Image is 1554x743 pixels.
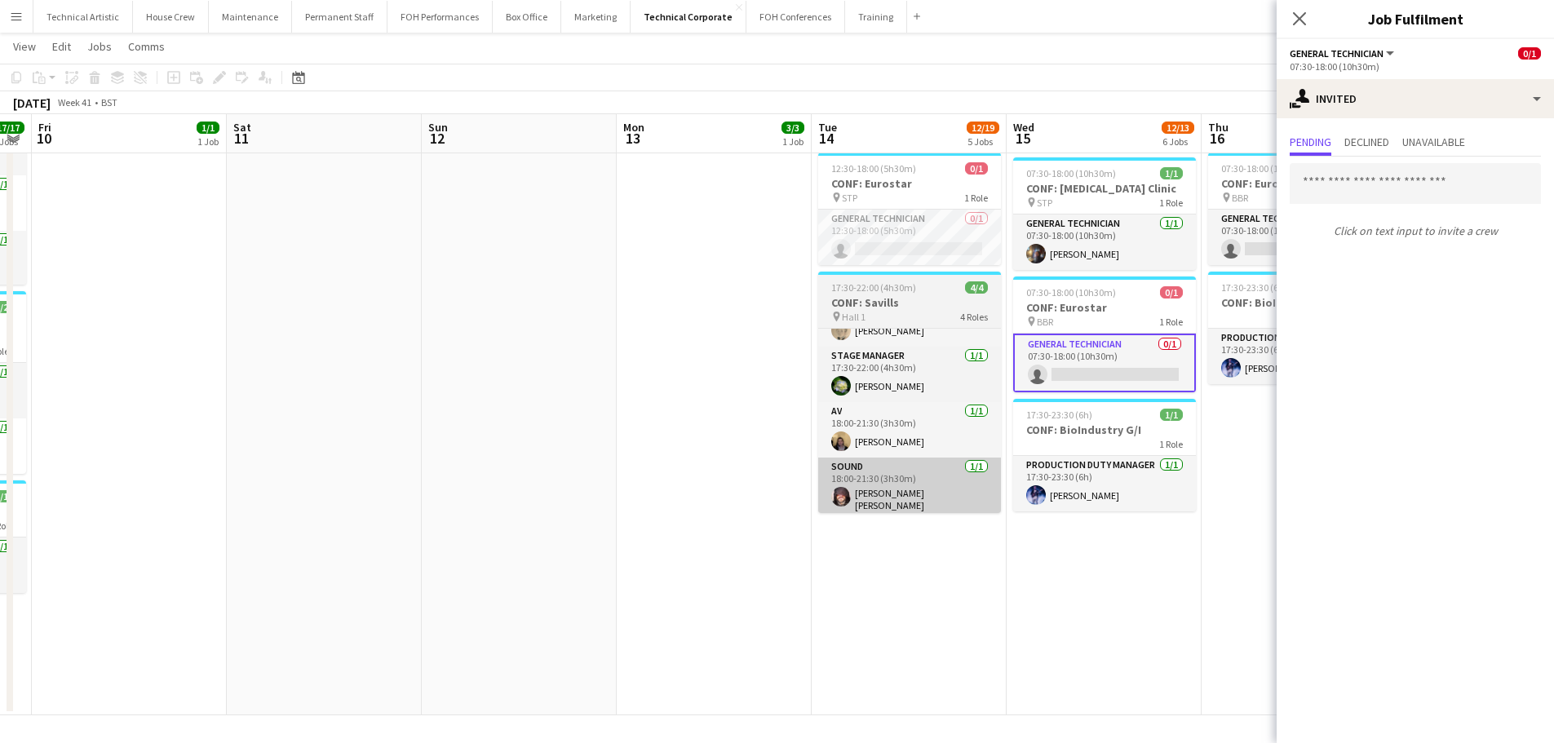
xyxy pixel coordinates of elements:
[128,39,165,54] span: Comms
[493,1,561,33] button: Box Office
[1344,136,1389,148] span: Declined
[426,129,448,148] span: 12
[1277,79,1554,118] div: Invited
[233,120,251,135] span: Sat
[197,122,219,134] span: 1/1
[1277,8,1554,29] h3: Job Fulfilment
[842,311,866,323] span: Hall 1
[816,129,837,148] span: 14
[1013,399,1196,511] app-job-card: 17:30-23:30 (6h)1/1CONF: BioIndustry G/I1 RoleProduction Duty Manager1/117:30-23:30 (6h)[PERSON_N...
[33,1,133,33] button: Technical Artistic
[1290,136,1331,148] span: Pending
[1208,176,1391,191] h3: CONF: Eurostar
[428,120,448,135] span: Sun
[1162,122,1194,134] span: 12/13
[197,135,219,148] div: 1 Job
[965,281,988,294] span: 4/4
[1159,197,1183,209] span: 1 Role
[831,162,916,175] span: 12:30-18:00 (5h30m)
[967,122,999,134] span: 12/19
[13,39,36,54] span: View
[818,295,1001,310] h3: CONF: Savills
[1162,135,1193,148] div: 6 Jobs
[1208,295,1391,310] h3: CONF: BioIndustry G/O
[13,95,51,111] div: [DATE]
[1290,47,1384,60] span: General Technician
[1518,47,1541,60] span: 0/1
[818,347,1001,402] app-card-role: Stage Manager1/117:30-22:00 (4h30m)[PERSON_NAME]
[1159,316,1183,328] span: 1 Role
[1026,167,1116,179] span: 07:30-18:00 (10h30m)
[1208,210,1391,265] app-card-role: General Technician0/107:30-18:00 (10h30m)
[46,36,77,57] a: Edit
[1011,129,1034,148] span: 15
[1013,456,1196,511] app-card-role: Production Duty Manager1/117:30-23:30 (6h)[PERSON_NAME]
[1026,286,1116,299] span: 07:30-18:00 (10h30m)
[561,1,631,33] button: Marketing
[964,192,988,204] span: 1 Role
[818,458,1001,518] app-card-role: Sound1/118:00-21:30 (3h30m)[PERSON_NAME] [PERSON_NAME]
[1208,329,1391,384] app-card-role: Production Duty Manager1/117:30-23:30 (6h)[PERSON_NAME]
[133,1,209,33] button: House Crew
[36,129,51,148] span: 10
[209,1,292,33] button: Maintenance
[781,122,804,134] span: 3/3
[1208,120,1229,135] span: Thu
[38,120,51,135] span: Fri
[1013,422,1196,437] h3: CONF: BioIndustry G/I
[965,162,988,175] span: 0/1
[818,272,1001,513] app-job-card: 17:30-22:00 (4h30m)4/4CONF: Savills Hall 14 RolesLX1/117:30-22:00 (4h30m)[PERSON_NAME]Stage Manag...
[52,39,71,54] span: Edit
[54,96,95,108] span: Week 41
[831,281,916,294] span: 17:30-22:00 (4h30m)
[1402,136,1465,148] span: Unavailable
[7,36,42,57] a: View
[818,402,1001,458] app-card-role: AV1/118:00-21:30 (3h30m)[PERSON_NAME]
[1013,214,1196,270] app-card-role: General Technician1/107:30-18:00 (10h30m)[PERSON_NAME]
[746,1,845,33] button: FOH Conferences
[782,135,804,148] div: 1 Job
[845,1,907,33] button: Training
[1013,157,1196,270] app-job-card: 07:30-18:00 (10h30m)1/1CONF: [MEDICAL_DATA] Clinic STP1 RoleGeneral Technician1/107:30-18:00 (10h...
[1290,47,1397,60] button: General Technician
[1159,438,1183,450] span: 1 Role
[818,210,1001,265] app-card-role: General Technician0/112:30-18:00 (5h30m)
[1208,153,1391,265] app-job-card: 07:30-18:00 (10h30m)0/1CONF: Eurostar BBR1 RoleGeneral Technician0/107:30-18:00 (10h30m)
[1013,300,1196,315] h3: CONF: Eurostar
[1232,192,1248,204] span: BBR
[292,1,387,33] button: Permanent Staff
[1160,286,1183,299] span: 0/1
[1208,272,1391,384] app-job-card: 17:30-23:30 (6h)1/1CONF: BioIndustry G/O1 RoleProduction Duty Manager1/117:30-23:30 (6h)[PERSON_N...
[1277,217,1554,245] p: Click on text input to invite a crew
[101,96,117,108] div: BST
[842,192,857,204] span: STP
[231,129,251,148] span: 11
[87,39,112,54] span: Jobs
[1026,409,1092,421] span: 17:30-23:30 (6h)
[1206,129,1229,148] span: 16
[621,129,644,148] span: 13
[818,153,1001,265] app-job-card: 12:30-18:00 (5h30m)0/1CONF: Eurostar STP1 RoleGeneral Technician0/112:30-18:00 (5h30m)
[1221,281,1287,294] span: 17:30-23:30 (6h)
[1013,334,1196,392] app-card-role: General Technician0/107:30-18:00 (10h30m)
[1160,409,1183,421] span: 1/1
[1221,162,1311,175] span: 07:30-18:00 (10h30m)
[1013,120,1034,135] span: Wed
[1037,316,1053,328] span: BBR
[818,120,837,135] span: Tue
[387,1,493,33] button: FOH Performances
[1160,167,1183,179] span: 1/1
[1013,276,1196,392] app-job-card: 07:30-18:00 (10h30m)0/1CONF: Eurostar BBR1 RoleGeneral Technician0/107:30-18:00 (10h30m)
[960,311,988,323] span: 4 Roles
[1037,197,1052,209] span: STP
[1013,181,1196,196] h3: CONF: [MEDICAL_DATA] Clinic
[818,176,1001,191] h3: CONF: Eurostar
[967,135,998,148] div: 5 Jobs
